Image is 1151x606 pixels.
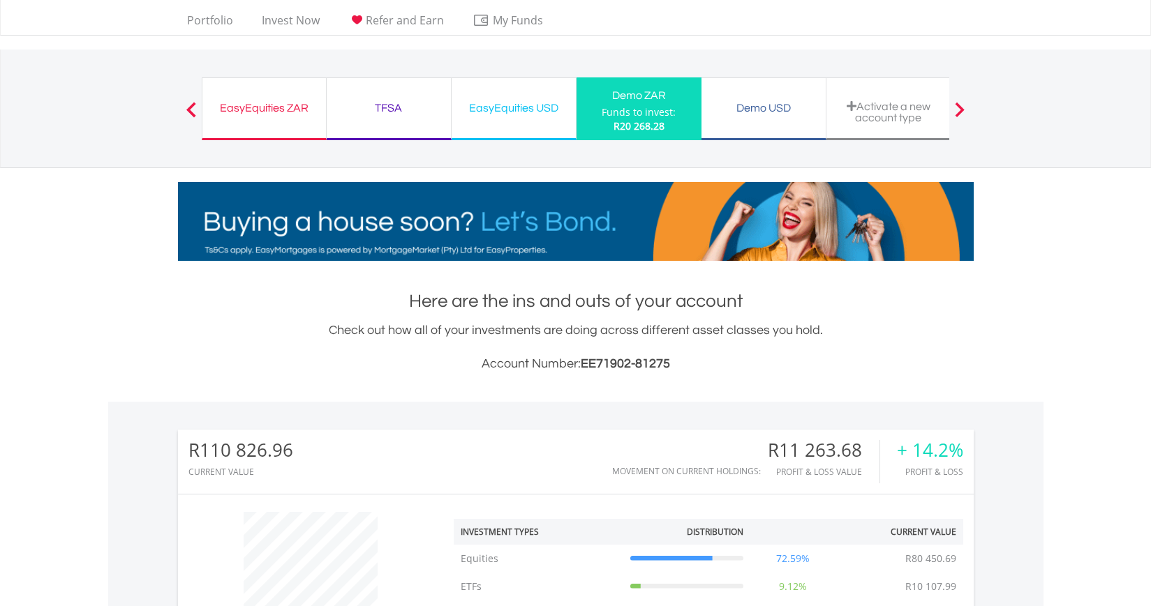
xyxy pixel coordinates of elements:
div: Activate a new account type [835,100,942,123]
span: Refer and Earn [366,13,444,28]
div: EasyEquities USD [460,98,567,118]
td: 9.12% [750,573,836,600]
div: EasyEquities ZAR [211,98,318,118]
th: Investment Types [454,519,623,545]
td: 72.59% [750,545,836,573]
td: R80 450.69 [898,545,963,573]
span: R20 268.28 [614,119,664,132]
div: Funds to invest: [602,105,676,119]
th: Current Value [836,519,963,545]
td: ETFs [454,573,623,600]
a: Portfolio [181,13,239,35]
div: TFSA [335,98,443,118]
div: R110 826.96 [188,440,293,460]
div: Profit & Loss [897,467,963,476]
span: EE71902-81275 [581,357,670,370]
div: Demo USD [710,98,817,118]
div: Distribution [687,526,743,538]
div: CURRENT VALUE [188,467,293,476]
div: Movement on Current Holdings: [612,467,761,476]
div: Profit & Loss Value [768,467,879,476]
h3: Account Number: [178,354,974,374]
td: R10 107.99 [898,573,963,600]
span: My Funds [473,11,564,29]
div: Check out how all of your investments are doing across different asset classes you hold. [178,321,974,374]
td: Equities [454,545,623,573]
a: Invest Now [256,13,325,35]
img: EasyMortage Promotion Banner [178,182,974,261]
div: Demo ZAR [585,86,693,105]
a: Refer and Earn [343,13,450,35]
div: R11 263.68 [768,440,879,460]
h1: Here are the ins and outs of your account [178,289,974,314]
div: + 14.2% [897,440,963,460]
